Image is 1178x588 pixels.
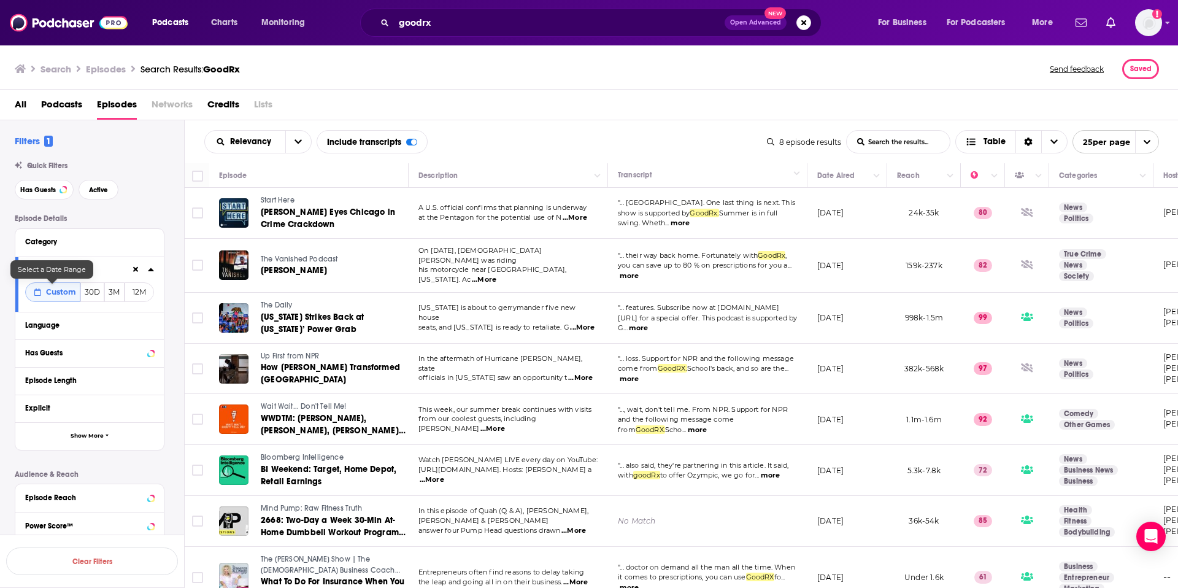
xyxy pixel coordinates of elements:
[25,349,144,357] div: Has Guests
[785,364,789,373] span: ...
[261,311,407,336] a: [US_STATE] Strikes Back at [US_STATE]’ Power Grab
[974,207,992,219] p: 80
[618,461,788,480] span: ... also said, they're partnering in this article. It said, with
[192,414,203,425] span: Toggle select row
[261,312,364,335] span: [US_STATE] Strikes Back at [US_STATE]’ Power Grab
[10,260,93,279] div: Select a Date Range
[1059,409,1098,419] a: Comedy
[665,425,682,434] span: Scho
[974,464,992,476] p: 72
[1059,319,1093,328] a: Politics
[6,547,178,575] button: Clear Filters
[418,526,560,535] span: answer four Pump Head questions drawn
[955,130,1068,153] h2: Choose View
[620,251,758,260] span: ... their way back home. Fortunately with
[192,207,203,219] span: Toggle select row
[418,213,561,222] span: at the Pentagon for the potential use of N
[817,168,855,183] div: Date Aired
[418,465,591,474] span: [URL][DOMAIN_NAME]. Hosts: [PERSON_NAME] a
[1152,9,1162,19] svg: Add a profile image
[939,13,1023,33] button: open menu
[41,95,82,120] span: Podcasts
[688,425,707,435] button: more
[192,465,203,476] span: Toggle select row
[974,515,992,527] p: 85
[192,260,203,271] span: Toggle select row
[203,13,245,33] a: Charts
[261,206,407,231] a: [PERSON_NAME] Eyes Chicago in Crime Crackdown
[261,265,327,276] span: [PERSON_NAME]
[618,405,788,434] a: "..., wait, don't tell me. From NPR. Support for NPR and the following message come fromGoodRX.Scho
[909,208,939,217] span: 24k-35k
[1122,59,1159,79] button: Saved
[1023,13,1068,33] button: open menu
[817,363,844,374] p: [DATE]
[817,572,844,582] p: [DATE]
[869,169,884,184] button: Column Actions
[420,475,444,485] span: ...More
[418,265,567,284] span: his motorcycle near [GEOGRAPHIC_DATA], [US_STATE]. Ac
[1073,133,1130,152] span: 25 per page
[141,63,240,75] a: Search Results:GoodRx
[618,503,798,539] a: No Match
[261,14,305,31] span: Monitoring
[618,251,788,270] span: "
[623,323,628,332] span: ...
[261,554,407,576] a: The [PERSON_NAME] Show | The [DEMOGRAPHIC_DATA] Business Coach for Women
[620,271,639,281] button: more
[1059,420,1115,430] a: Other Games
[261,352,319,360] span: Up First from NPR
[418,373,568,382] span: officials in [US_STATE] saw an opportunity t
[1059,358,1087,368] a: News
[633,471,660,479] span: goodRx
[219,168,247,183] div: Episode
[1059,168,1097,183] div: Categories
[25,400,154,416] button: Explicit
[758,251,785,260] span: GoodRx
[764,7,787,19] span: New
[1059,476,1098,486] a: Business
[317,130,428,153] div: Include transcripts
[618,405,788,434] span: "
[817,414,844,425] p: [DATE]
[261,196,294,204] span: Start Here
[230,137,275,146] span: Relevancy
[1135,9,1162,36] span: Logged in as lucyneubeck
[767,137,841,147] div: 8 episode results
[261,265,407,277] a: [PERSON_NAME]
[480,424,505,434] span: ...More
[629,323,648,333] button: more
[25,317,154,333] button: Language
[15,95,26,120] span: All
[192,572,203,583] span: Toggle select row
[1136,169,1150,184] button: Column Actions
[618,163,652,182] div: Transcript
[25,493,144,502] div: Episode Reach
[618,563,795,582] span: ... doctor on demand all the man all the time. When it comes to prescriptions, you can use
[97,95,137,120] span: Episodes
[904,364,944,373] span: 382k-568k
[418,323,569,331] span: seats, and [US_STATE] is ready to retaliate. G
[25,376,146,385] div: Episode Length
[1031,169,1046,184] button: Column Actions
[1059,527,1115,537] a: Bodybuilding
[1071,12,1091,33] a: Show notifications dropdown
[817,465,844,476] p: [DATE]
[974,362,992,374] p: 97
[817,207,844,218] p: [DATE]
[618,354,794,373] span: ... loss. Support for NPR and the following message come from
[418,203,587,212] span: A U.S. official confirms that planning is underway
[974,312,992,324] p: 99
[1059,260,1087,270] a: News
[141,63,240,75] div: Search Results:
[774,573,781,581] span: fo
[1015,168,1032,183] div: Has Guests
[1059,203,1087,212] a: News
[1059,308,1087,317] a: News
[261,412,407,437] a: WWDTM: [PERSON_NAME], [PERSON_NAME], [PERSON_NAME], and [PERSON_NAME]
[254,95,272,120] span: Lists
[907,466,941,475] span: 5.3k-7.8k
[472,275,496,285] span: ...More
[25,234,154,249] button: Category
[207,95,239,120] span: Credits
